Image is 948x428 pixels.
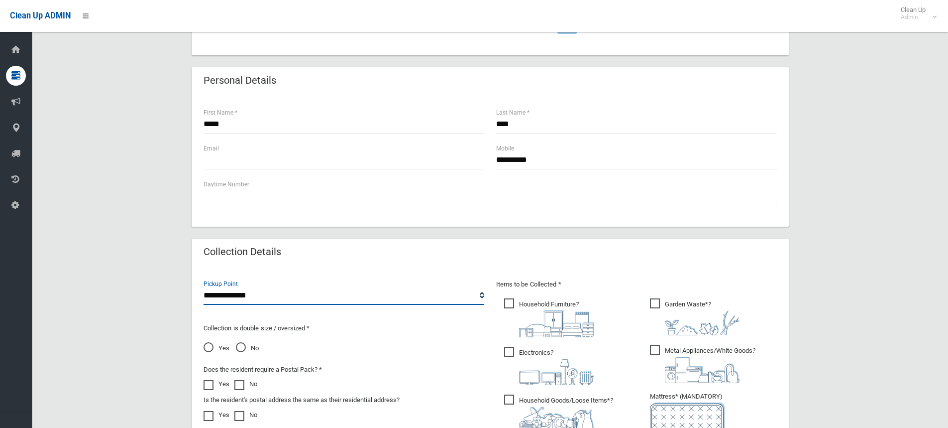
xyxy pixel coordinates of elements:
span: Yes [204,342,229,354]
img: 36c1b0289cb1767239cdd3de9e694f19.png [665,357,739,383]
p: Items to be Collected * [496,279,777,290]
span: No [236,342,259,354]
span: Electronics [504,347,594,385]
label: No [234,409,257,421]
small: Admin [901,13,926,21]
i: ? [519,300,594,337]
label: Yes [204,378,229,390]
img: 4fd8a5c772b2c999c83690221e5242e0.png [665,310,739,335]
span: Clean Up ADMIN [10,11,71,20]
label: Is the resident's postal address the same as their residential address? [204,394,400,406]
span: Garden Waste* [650,298,739,335]
img: aa9efdbe659d29b613fca23ba79d85cb.png [519,310,594,337]
span: Clean Up [896,6,936,21]
label: Yes [204,409,229,421]
p: Collection is double size / oversized * [204,322,484,334]
header: Personal Details [192,71,288,90]
i: ? [665,300,739,335]
span: Household Furniture [504,298,594,337]
label: No [234,378,257,390]
img: 394712a680b73dbc3d2a6a3a7ffe5a07.png [519,359,594,385]
span: Metal Appliances/White Goods [650,345,755,383]
header: Collection Details [192,242,293,262]
label: Does the resident require a Postal Pack? * [204,364,322,376]
i: ? [665,347,755,383]
i: ? [519,349,594,385]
